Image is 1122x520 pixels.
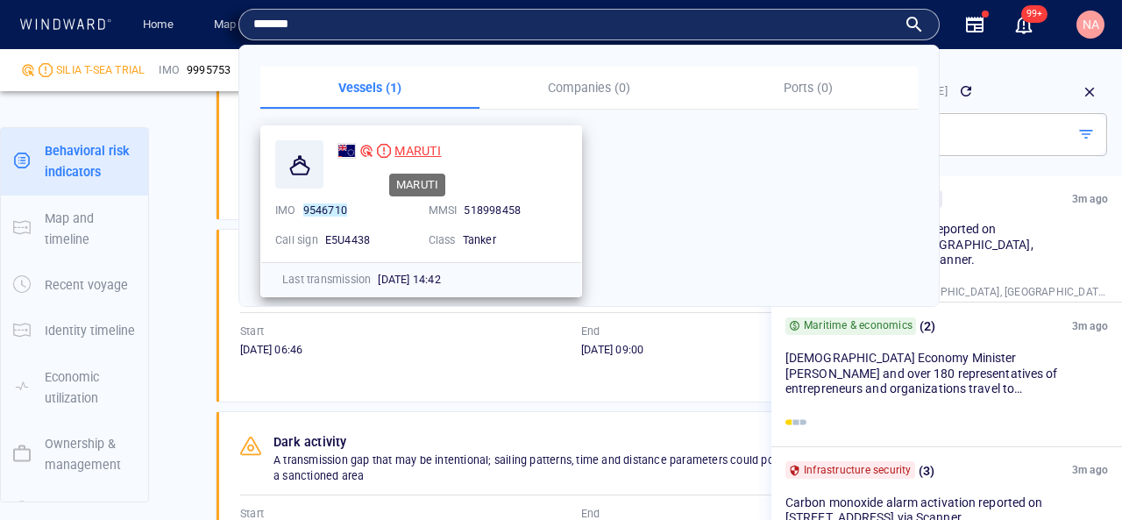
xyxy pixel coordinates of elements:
p: Call sign [275,232,318,248]
div: Nadav D Compli defined risk: moderate risk [21,63,35,77]
a: Identity timeline [1,322,148,338]
a: Recent voyage [1,276,148,293]
div: Toggle map information layers [803,63,829,89]
button: Map and timeline [1,196,148,263]
div: Activity timeline [9,18,86,44]
p: Identity timeline [45,320,135,341]
p: Infrastructure security [804,464,912,477]
button: Home [130,10,186,40]
span: 99+ [1021,5,1047,23]
div: High risk [377,144,391,158]
p: Economic utilization [45,367,136,410]
p: Vessels (1) [271,77,469,98]
p: Recent voyage [45,274,128,296]
p: 3m ago [1072,190,1108,208]
p: Ownership & management [45,433,136,476]
p: Last transmission [282,272,371,288]
span: E5U4438 [325,233,370,246]
button: Ownership & management [1,421,148,488]
mark: 9546710 [303,203,347,217]
p: MMSI [429,203,458,218]
p: End [581,324,600,339]
span: [DATE] 06:46 [240,343,302,356]
div: Focus on vessel path [721,63,748,89]
div: Moderate risk [39,63,53,77]
span: 9995753 [187,62,231,78]
button: Map [200,10,256,40]
a: MARUTI [337,140,442,161]
div: tooltips.createAOI [774,63,803,89]
p: Companies (0) [490,77,688,98]
p: Maritime & economics [804,319,913,332]
span: [DATE] 14:42 [378,273,440,286]
div: Tanker [463,232,568,248]
p: Behavioral risk indicators [45,140,136,183]
p: Class [429,232,456,248]
a: Map and timeline [1,219,148,236]
button: 99+ [1003,4,1045,46]
div: (892) [89,18,115,44]
button: Behavioral risk indicators [1,128,148,196]
div: [DATE] - [DATE] [295,445,370,472]
span: 518998458 [464,203,521,217]
span: 7 days [258,451,291,464]
a: Economic utilization [1,378,148,395]
div: Toggle vessel historical path [748,63,774,89]
button: Economic utilization [1,354,148,422]
button: Recent voyage [1,262,148,308]
p: IMO [275,203,296,218]
div: Nadav D Compli defined risk: high risk [359,144,373,158]
p: Ports (0) [709,77,907,98]
div: Compliance Activities [193,18,207,44]
a: Home [136,10,181,40]
div: SILIA T-SEA TRIAL [56,62,145,78]
p: IMO [159,62,180,78]
span: [DATE] 09:00 [581,343,643,356]
a: Ownership & management [1,445,148,462]
span: [DEMOGRAPHIC_DATA] Economy Minister [PERSON_NAME] and over 180 representatives of entrepreneurs a... [785,351,1083,426]
button: Create an AOI. [774,63,803,89]
button: 7 days[DATE]-[DATE] [244,443,406,474]
span: MARUTI [394,144,441,158]
div: Notification center [1013,14,1034,35]
a: Behavioral risk indicators [1,153,148,169]
p: A transmission gap that may be intentional; sailing patterns, time and distance parameters could ... [273,452,921,484]
p: Start [240,324,264,339]
p: Dark activity [273,431,347,452]
button: Identity timeline [1,308,148,353]
a: Map [207,10,249,40]
button: Export vessel information [678,63,721,89]
iframe: Chat [1047,441,1109,507]
p: ( 3 ) [919,459,935,481]
p: ( 2 ) [920,316,936,337]
button: NA [1073,7,1108,42]
p: Map and timeline [45,208,136,251]
span: NA [1083,18,1099,32]
p: Hamburg Tpke, [GEOGRAPHIC_DATA], [GEOGRAPHIC_DATA], [GEOGRAPHIC_DATA] [819,283,1108,301]
p: 3m ago [1072,317,1108,335]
